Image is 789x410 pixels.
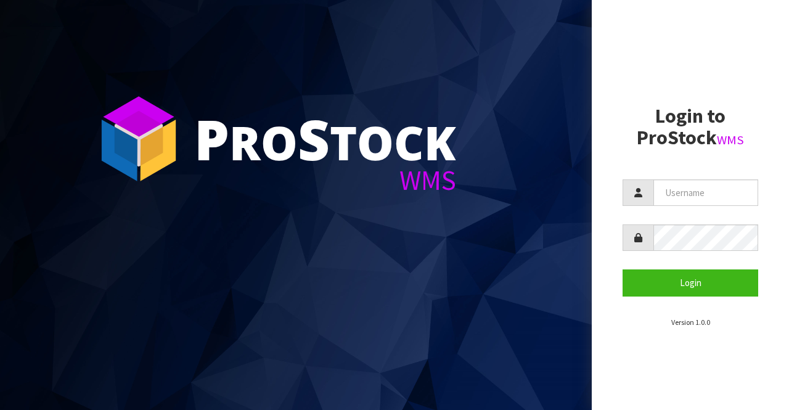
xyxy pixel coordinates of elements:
small: Version 1.0.0 [671,318,710,327]
div: WMS [194,166,456,194]
button: Login [623,269,758,296]
img: ProStock Cube [92,92,185,185]
h2: Login to ProStock [623,105,758,149]
input: Username [653,179,758,206]
span: P [194,101,229,176]
span: S [298,101,330,176]
div: ro tock [194,111,456,166]
small: WMS [717,132,744,148]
